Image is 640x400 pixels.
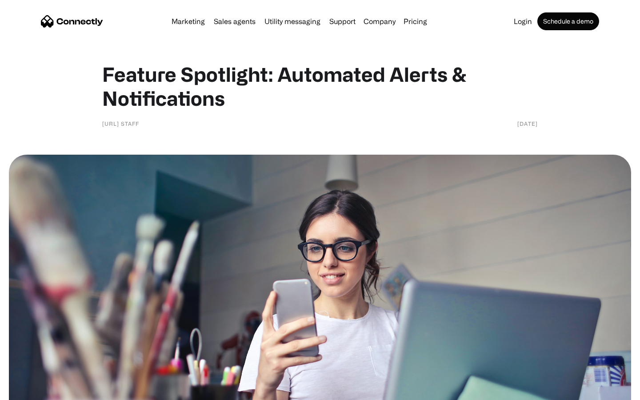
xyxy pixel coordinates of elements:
div: [DATE] [517,119,538,128]
aside: Language selected: English [9,384,53,397]
ul: Language list [18,384,53,397]
div: Company [364,15,396,28]
a: Login [510,18,536,25]
a: Support [326,18,359,25]
a: Marketing [168,18,208,25]
a: Utility messaging [261,18,324,25]
a: Sales agents [210,18,259,25]
a: Pricing [400,18,431,25]
div: [URL] staff [102,119,139,128]
h1: Feature Spotlight: Automated Alerts & Notifications [102,62,538,110]
a: Schedule a demo [537,12,599,30]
